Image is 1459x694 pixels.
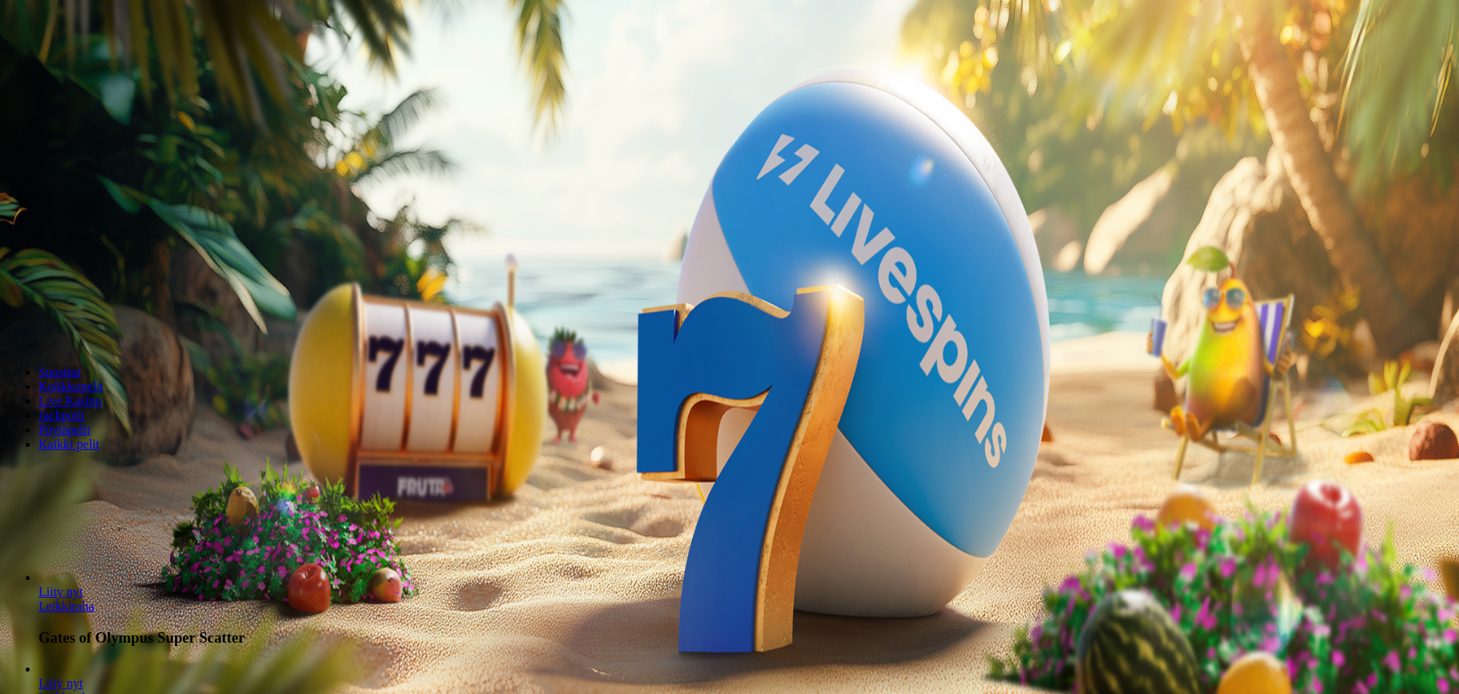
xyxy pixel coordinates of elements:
[39,365,80,379] a: Suositut
[39,676,83,690] a: Rad Maxx
[39,379,103,393] a: Kolikkopelit
[39,437,99,451] a: Kaikki pelit
[39,599,94,613] a: Gates of Olympus Super Scatter
[39,585,83,599] a: Gates of Olympus Super Scatter
[39,629,1453,647] h3: Gates of Olympus Super Scatter
[6,338,1453,452] nav: Lobby
[39,394,102,408] a: Live Kasino
[39,423,91,436] a: Pöytäpelit
[6,338,1453,481] header: Lobby
[39,676,83,690] span: Liity nyt
[39,408,85,422] a: Jackpotit
[39,570,1453,647] article: Gates of Olympus Super Scatter
[39,585,83,599] span: Liity nyt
